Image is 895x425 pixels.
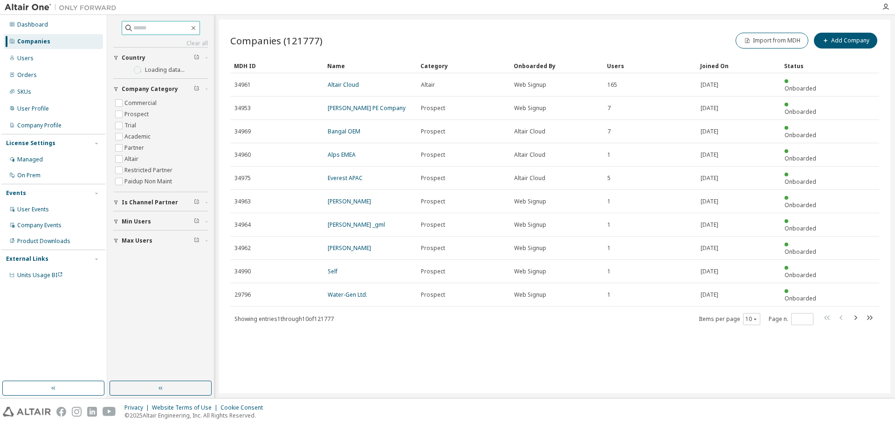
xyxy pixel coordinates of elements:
div: Companies [17,38,50,45]
button: Max Users [113,230,208,251]
span: 34953 [234,105,251,112]
button: Min Users [113,211,208,232]
label: Restricted Partner [124,165,174,176]
span: 5 [607,174,611,182]
span: Web Signup [514,291,546,299]
span: Onboarded [785,131,816,139]
label: Commercial [124,98,158,109]
div: Company Events [17,222,62,229]
span: 1 [607,268,611,275]
a: Alps EMEA [328,151,356,159]
a: Clear all [113,40,208,47]
label: Altair [124,153,140,165]
span: 1 [607,244,611,252]
a: [PERSON_NAME] [328,197,371,205]
div: Users [607,58,693,73]
span: Onboarded [785,271,816,279]
label: Partner [124,142,146,153]
div: Orders [17,71,37,79]
span: Units Usage BI [17,271,63,279]
span: Showing entries 1 through 10 of 121777 [234,315,334,323]
span: Altair Cloud [514,151,545,159]
div: Name [327,58,413,73]
div: License Settings [6,139,55,147]
span: Max Users [122,237,152,244]
span: [DATE] [701,105,718,112]
span: 34963 [234,198,251,205]
span: Min Users [122,218,151,225]
label: Academic [124,131,152,142]
span: 34960 [234,151,251,159]
a: [PERSON_NAME] [328,244,371,252]
div: Cookie Consent [220,404,268,411]
img: youtube.svg [103,407,116,417]
span: [DATE] [701,81,718,89]
span: Country [122,54,145,62]
button: Is Channel Partner [113,192,208,213]
span: Prospect [421,268,445,275]
div: Users [17,55,34,62]
span: Page n. [769,313,813,325]
div: On Prem [17,172,41,179]
div: SKUs [17,88,31,96]
a: Altair Cloud [328,81,359,89]
div: Events [6,189,26,197]
span: Onboarded [785,178,816,186]
span: 1 [607,198,611,205]
span: Prospect [421,105,445,112]
button: 10 [745,315,758,323]
label: Loading data... [145,66,185,74]
img: linkedin.svg [87,407,97,417]
div: Product Downloads [17,237,70,245]
a: Bangal OEM [328,127,360,135]
span: 34962 [234,244,251,252]
img: Altair One [5,3,121,12]
span: Onboarded [785,154,816,162]
label: Trial [124,120,138,131]
a: Everest APAC [328,174,363,182]
span: Company Category [122,85,178,93]
span: 7 [607,128,611,135]
span: 1 [607,221,611,229]
span: 7 [607,105,611,112]
span: 29796 [234,291,251,299]
span: Clear filter [194,237,200,244]
img: instagram.svg [72,407,82,417]
span: Onboarded [785,224,816,232]
span: Prospect [421,291,445,299]
span: [DATE] [701,221,718,229]
div: User Events [17,206,49,213]
div: Managed [17,156,43,163]
span: Altair Cloud [514,174,545,182]
span: Altair Cloud [514,128,545,135]
span: Companies (121777) [230,34,323,47]
span: Prospect [421,244,445,252]
button: Country [113,48,208,68]
span: Web Signup [514,198,546,205]
label: Prospect [124,109,151,120]
a: Water-Gen Ltd. [328,291,367,299]
span: Onboarded [785,248,816,256]
span: Altair [421,81,435,89]
div: Website Terms of Use [152,404,220,411]
span: Prospect [421,174,445,182]
span: Web Signup [514,268,546,275]
span: Web Signup [514,105,546,112]
div: External Links [6,255,48,263]
span: Prospect [421,221,445,229]
span: [DATE] [701,151,718,159]
div: Category [420,58,506,73]
a: [PERSON_NAME] _gml [328,221,385,229]
span: Items per page [699,313,760,325]
span: Prospect [421,128,445,135]
span: Is Channel Partner [122,199,178,206]
span: 34990 [234,268,251,275]
span: 34975 [234,174,251,182]
div: Dashboard [17,21,48,28]
span: 34969 [234,128,251,135]
span: [DATE] [701,291,718,299]
div: Status [784,58,823,73]
p: © 2025 Altair Engineering, Inc. All Rights Reserved. [124,411,268,419]
span: Onboarded [785,294,816,302]
button: Import from MDH [736,33,808,49]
